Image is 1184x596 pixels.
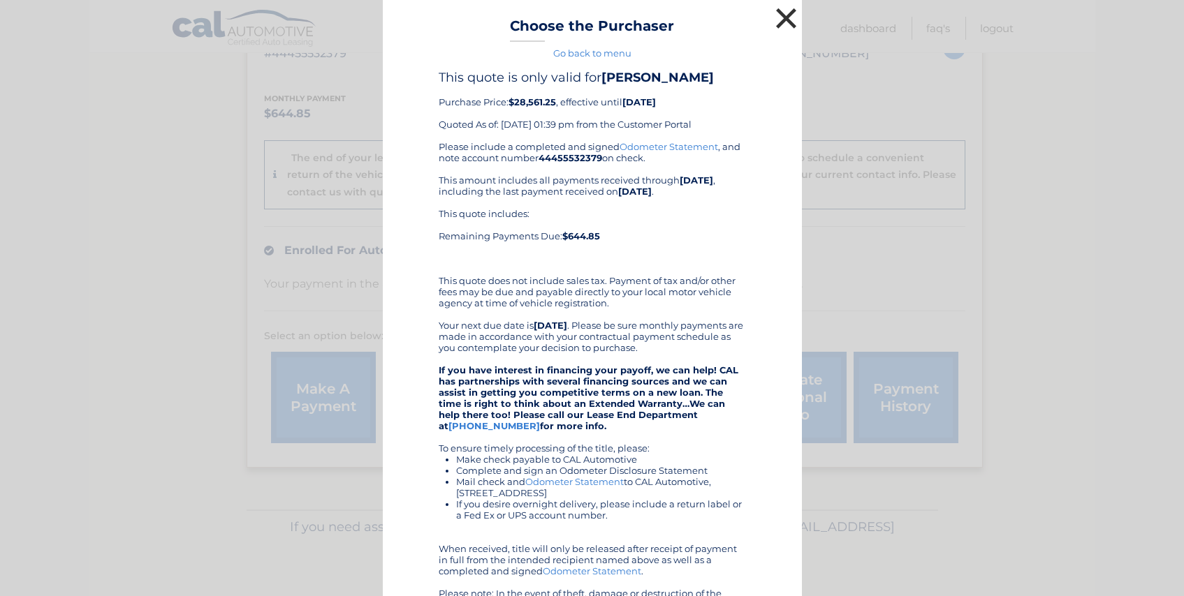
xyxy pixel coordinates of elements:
[439,208,746,264] div: This quote includes: Remaining Payments Due:
[439,364,738,431] strong: If you have interest in financing your payoff, we can help! CAL has partnerships with several fin...
[620,141,718,152] a: Odometer Statement
[773,4,801,32] button: ×
[680,174,713,186] b: [DATE]
[562,230,600,241] b: $644.85
[448,420,540,431] a: [PHONE_NUMBER]
[509,96,556,107] b: $28,561.25
[439,70,746,141] div: Purchase Price: , effective until Quoted As of: [DATE] 01:39 pm from the Customer Portal
[601,70,714,85] b: [PERSON_NAME]
[618,186,652,197] b: [DATE]
[622,96,656,107] b: [DATE]
[456,465,746,476] li: Complete and sign an Odometer Disclosure Statement
[553,47,631,59] a: Go back to menu
[456,454,746,465] li: Make check payable to CAL Automotive
[456,498,746,521] li: If you desire overnight delivery, please include a return label or a Fed Ex or UPS account number.
[439,70,746,85] h4: This quote is only valid for
[456,476,746,498] li: Mail check and to CAL Automotive, [STREET_ADDRESS]
[539,152,602,163] b: 44455532379
[534,320,567,331] b: [DATE]
[543,565,641,576] a: Odometer Statement
[510,17,674,42] h3: Choose the Purchaser
[525,476,624,487] a: Odometer Statement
